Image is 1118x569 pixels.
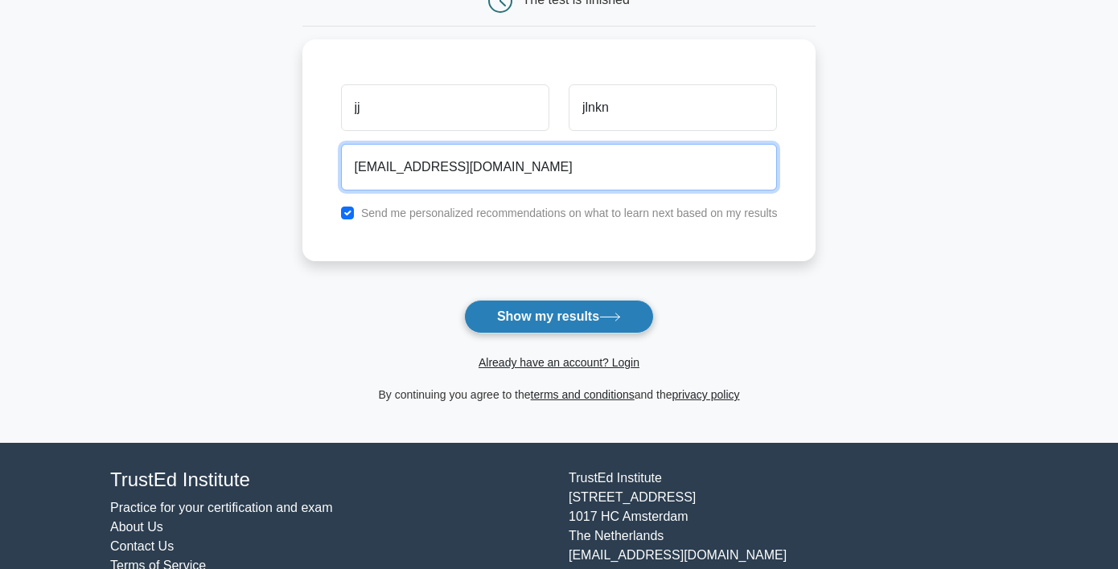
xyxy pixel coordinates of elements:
h4: TrustEd Institute [110,469,549,492]
label: Send me personalized recommendations on what to learn next based on my results [361,207,778,219]
input: Last name [569,84,777,131]
a: privacy policy [672,388,740,401]
a: About Us [110,520,163,534]
a: Practice for your certification and exam [110,501,333,514]
input: Email [341,144,778,190]
a: Already have an account? Login [479,356,639,369]
input: First name [341,84,549,131]
a: Contact Us [110,539,174,553]
div: By continuing you agree to the and the [293,385,826,404]
a: terms and conditions [531,388,635,401]
button: Show my results [464,300,654,334]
